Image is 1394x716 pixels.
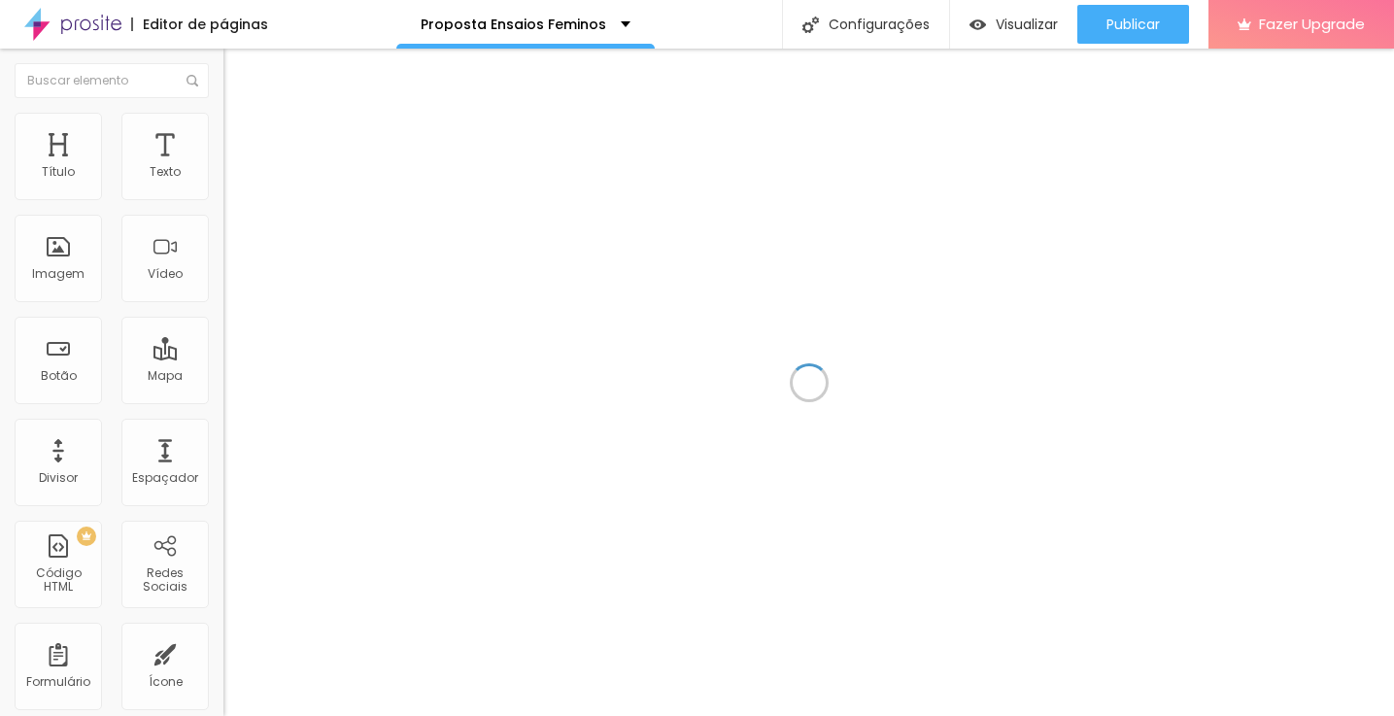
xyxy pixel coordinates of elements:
div: Divisor [39,471,78,485]
div: Vídeo [148,267,183,281]
p: Proposta Ensaios Feminos [421,17,606,31]
div: Ícone [149,675,183,689]
img: view-1.svg [969,17,986,33]
div: Editor de páginas [131,17,268,31]
div: Mapa [148,369,183,383]
div: Texto [150,165,181,179]
button: Publicar [1077,5,1189,44]
img: Icone [802,17,819,33]
span: Publicar [1106,17,1160,32]
div: Botão [41,369,77,383]
img: Icone [187,75,198,86]
div: Título [42,165,75,179]
div: Espaçador [132,471,198,485]
div: Redes Sociais [126,566,203,595]
div: Imagem [32,267,85,281]
div: Código HTML [19,566,96,595]
span: Fazer Upgrade [1259,16,1365,32]
button: Visualizar [950,5,1077,44]
span: Visualizar [996,17,1058,32]
input: Buscar elemento [15,63,209,98]
div: Formulário [26,675,90,689]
